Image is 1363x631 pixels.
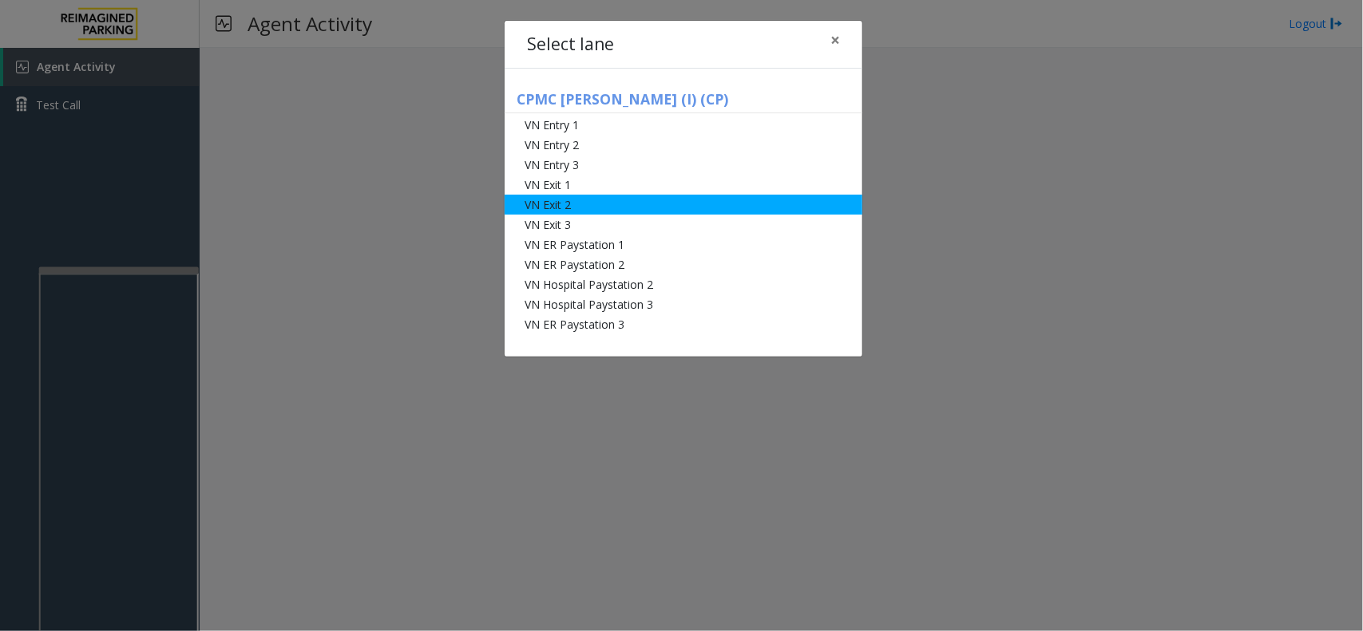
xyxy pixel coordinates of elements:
li: VN Hospital Paystation 3 [505,294,862,314]
h4: Select lane [527,32,614,57]
li: VN Exit 1 [505,175,862,195]
li: VN Hospital Paystation 2 [505,274,862,294]
li: VN Entry 2 [505,135,862,155]
li: VN ER Paystation 3 [505,314,862,334]
li: VN Exit 2 [505,195,862,215]
li: VN Entry 1 [505,115,862,135]
span: × [830,29,840,51]
li: VN Exit 3 [505,215,862,235]
li: VN ER Paystation 2 [505,254,862,274]
h5: CPMC [PERSON_NAME] (I) (CP) [505,91,862,113]
button: Close [819,21,851,60]
li: VN Entry 3 [505,155,862,175]
li: VN ER Paystation 1 [505,235,862,254]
